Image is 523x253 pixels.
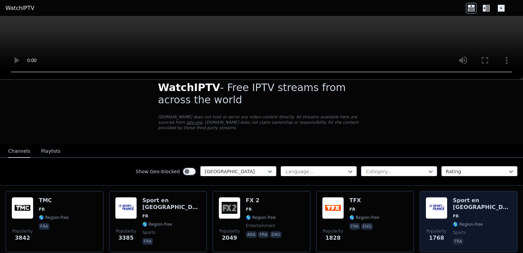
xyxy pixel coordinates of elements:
img: TMC [12,197,33,219]
h6: Sport en [GEOGRAPHIC_DATA] [142,197,201,211]
img: FX 2 [219,197,240,219]
span: Popularity [323,228,343,234]
img: TFX [322,197,344,219]
span: Popularity [219,228,240,234]
span: FR [349,207,355,212]
button: Playlists [41,145,61,158]
span: entertainment [246,223,275,228]
span: 🌎 Region-free [246,215,276,220]
label: Show Geo-blocked [136,168,180,175]
a: iptv-org [186,120,202,125]
span: 1768 [429,234,444,242]
span: Popularity [426,228,447,234]
p: eng [361,223,373,230]
span: 🌎 Region-free [39,215,69,220]
span: WatchIPTV [158,81,220,93]
p: ara [246,231,257,238]
span: sports [142,230,155,235]
span: 🌎 Region-free [142,222,172,227]
button: Channels [8,145,30,158]
span: 3842 [15,234,30,242]
span: FR [142,213,148,219]
span: sports [453,230,466,235]
span: FR [246,207,252,212]
h6: TFX [349,197,379,204]
span: FR [453,213,459,219]
h6: Sport en [GEOGRAPHIC_DATA] [453,197,511,211]
span: 🌎 Region-free [349,215,379,220]
span: Popularity [12,228,33,234]
span: 3385 [118,234,134,242]
p: fra [39,223,49,230]
span: Popularity [116,228,136,234]
span: FR [39,207,45,212]
p: fra [453,238,463,245]
h6: FX 2 [246,197,283,204]
img: Sport en France [115,197,137,219]
a: WatchIPTV [5,4,34,12]
img: Sport en France [426,197,447,219]
p: [DOMAIN_NAME] does not host or serve any video content directly. All streams available here are s... [158,114,365,131]
span: 1828 [326,234,341,242]
span: 🌎 Region-free [453,222,483,227]
h1: - Free IPTV streams from across the world [158,81,365,106]
p: fra [142,238,153,245]
p: eng [270,231,282,238]
p: fra [258,231,269,238]
h6: TMC [39,197,69,204]
span: 2049 [222,234,237,242]
p: fra [349,223,360,230]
